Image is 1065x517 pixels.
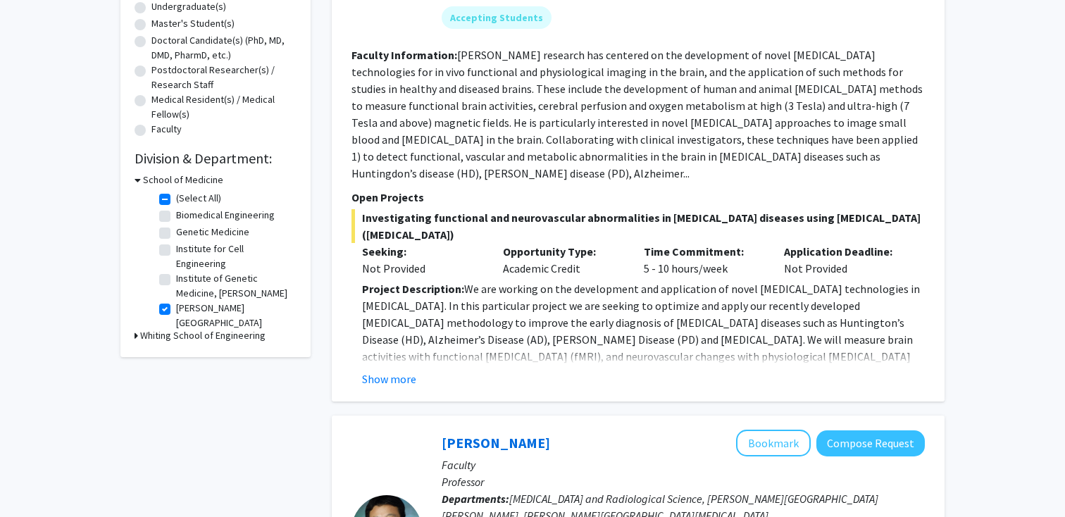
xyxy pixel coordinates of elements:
label: Biomedical Engineering [176,208,275,223]
label: Institute of Genetic Medicine, [PERSON_NAME] [176,271,293,301]
iframe: Chat [11,454,60,506]
p: Seeking: [362,243,482,260]
div: Not Provided [773,243,914,277]
fg-read-more: [PERSON_NAME] research has centered on the development of novel [MEDICAL_DATA] technologies for i... [351,48,923,180]
h3: School of Medicine [143,173,223,187]
div: 5 - 10 hours/week [633,243,774,277]
p: Open Projects [351,189,925,206]
label: [PERSON_NAME][GEOGRAPHIC_DATA][PERSON_NAME] [176,301,293,345]
p: Opportunity Type: [503,243,623,260]
label: Genetic Medicine [176,225,249,239]
label: Master's Student(s) [151,16,235,31]
b: Faculty Information: [351,48,457,62]
p: Faculty [442,456,925,473]
p: Time Commitment: [644,243,764,260]
label: Faculty [151,122,182,137]
div: Not Provided [362,260,482,277]
button: Add Guanshu Liu to Bookmarks [736,430,811,456]
b: Departments: [442,492,509,506]
label: Medical Resident(s) / Medical Fellow(s) [151,92,297,122]
p: Application Deadline: [784,243,904,260]
label: Postdoctoral Researcher(s) / Research Staff [151,63,297,92]
h2: Division & Department: [135,150,297,167]
label: Doctoral Candidate(s) (PhD, MD, DMD, PharmD, etc.) [151,33,297,63]
mat-chip: Accepting Students [442,6,552,29]
a: [PERSON_NAME] [442,434,550,451]
span: Investigating functional and neurovascular abnormalities in [MEDICAL_DATA] diseases using [MEDICA... [351,209,925,243]
label: (Select All) [176,191,221,206]
p: We are working on the development and application of novel [MEDICAL_DATA] technologies in [MEDICA... [362,280,925,382]
button: Show more [362,370,416,387]
div: Academic Credit [492,243,633,277]
label: Institute for Cell Engineering [176,242,293,271]
button: Compose Request to Guanshu Liu [816,430,925,456]
p: Professor [442,473,925,490]
strong: Project Description: [362,282,464,296]
h3: Whiting School of Engineering [140,328,266,343]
